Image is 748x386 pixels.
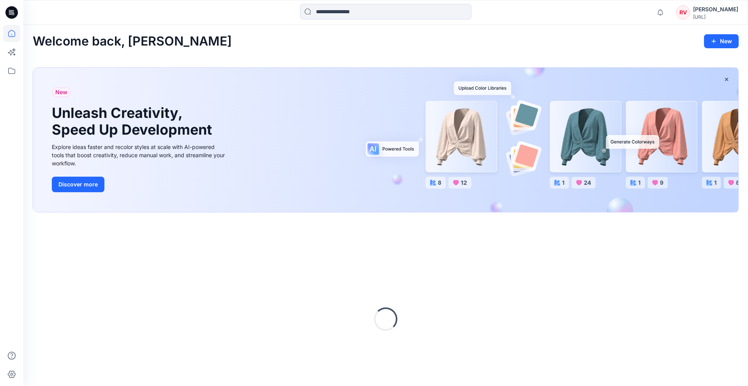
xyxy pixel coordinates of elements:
[55,88,67,97] span: New
[52,105,215,138] h1: Unleash Creativity, Speed Up Development
[52,177,227,192] a: Discover more
[52,177,104,192] button: Discover more
[693,5,738,14] div: [PERSON_NAME]
[704,34,739,48] button: New
[693,14,738,20] div: [URL]
[676,5,690,19] div: RV
[33,34,232,49] h2: Welcome back, [PERSON_NAME]
[52,143,227,167] div: Explore ideas faster and recolor styles at scale with AI-powered tools that boost creativity, red...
